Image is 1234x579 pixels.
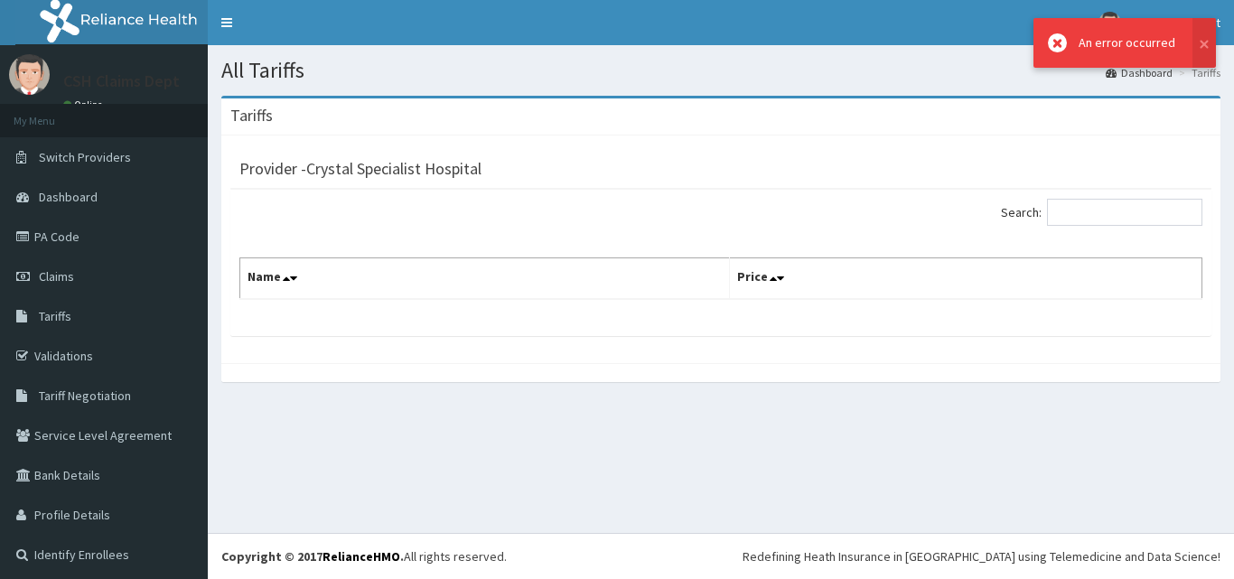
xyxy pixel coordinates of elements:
[39,308,71,324] span: Tariffs
[39,388,131,404] span: Tariff Negotiation
[730,258,1202,300] th: Price
[1001,199,1202,226] label: Search:
[221,548,404,565] strong: Copyright © 2017 .
[1079,33,1175,52] div: An error occurred
[1106,65,1173,80] a: Dashboard
[1047,199,1202,226] input: Search:
[63,73,180,89] p: CSH Claims Dept
[323,548,400,565] a: RelianceHMO
[39,268,74,285] span: Claims
[1174,65,1220,80] li: Tariffs
[39,189,98,205] span: Dashboard
[63,98,107,111] a: Online
[9,54,50,95] img: User Image
[743,547,1220,565] div: Redefining Heath Insurance in [GEOGRAPHIC_DATA] using Telemedicine and Data Science!
[240,258,730,300] th: Name
[39,149,131,165] span: Switch Providers
[230,107,273,124] h3: Tariffs
[208,533,1234,579] footer: All rights reserved.
[239,161,481,177] h3: Provider - Crystal Specialist Hospital
[1098,12,1121,34] img: User Image
[1132,14,1220,31] span: CSH Claims Dept
[221,59,1220,82] h1: All Tariffs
